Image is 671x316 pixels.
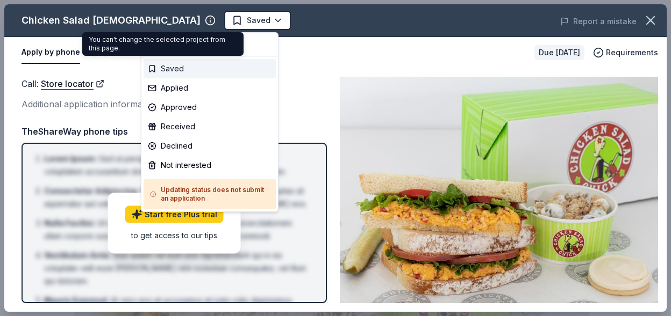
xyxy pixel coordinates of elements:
h5: Updating status does not submit an application [150,186,269,203]
div: Received [144,117,276,136]
div: Applied [144,78,276,98]
div: Not interested [144,156,276,175]
div: Approved [144,98,276,117]
span: Recognition Day [134,13,196,26]
div: Update status... [144,35,276,54]
div: Declined [144,136,276,156]
div: Saved [144,59,276,78]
